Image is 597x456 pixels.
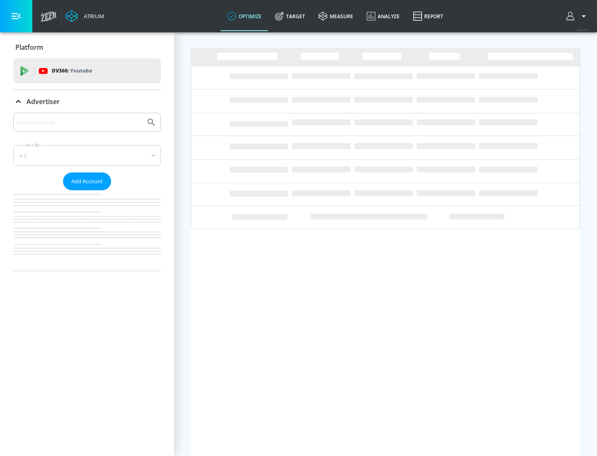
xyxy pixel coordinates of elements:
a: optimize [221,1,268,31]
a: Atrium [66,10,104,22]
a: Analyze [360,1,406,31]
span: v 4.25.4 [577,27,589,32]
div: Platform [13,36,161,59]
div: A-Z [13,145,161,166]
button: Add Account [63,172,111,190]
p: Youtube [70,66,92,75]
div: DV360: Youtube [13,58,161,83]
span: Add Account [71,177,103,186]
p: DV360: [52,66,92,75]
p: Advertiser [27,97,60,106]
a: Report [406,1,450,31]
a: Target [268,1,312,31]
input: Search by name [17,117,142,128]
nav: list of Advertiser [13,190,161,271]
div: Atrium [80,12,104,20]
a: measure [312,1,360,31]
label: Sort By [24,142,41,148]
div: Advertiser [13,113,161,271]
p: Platform [15,43,43,52]
div: Advertiser [13,90,161,113]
